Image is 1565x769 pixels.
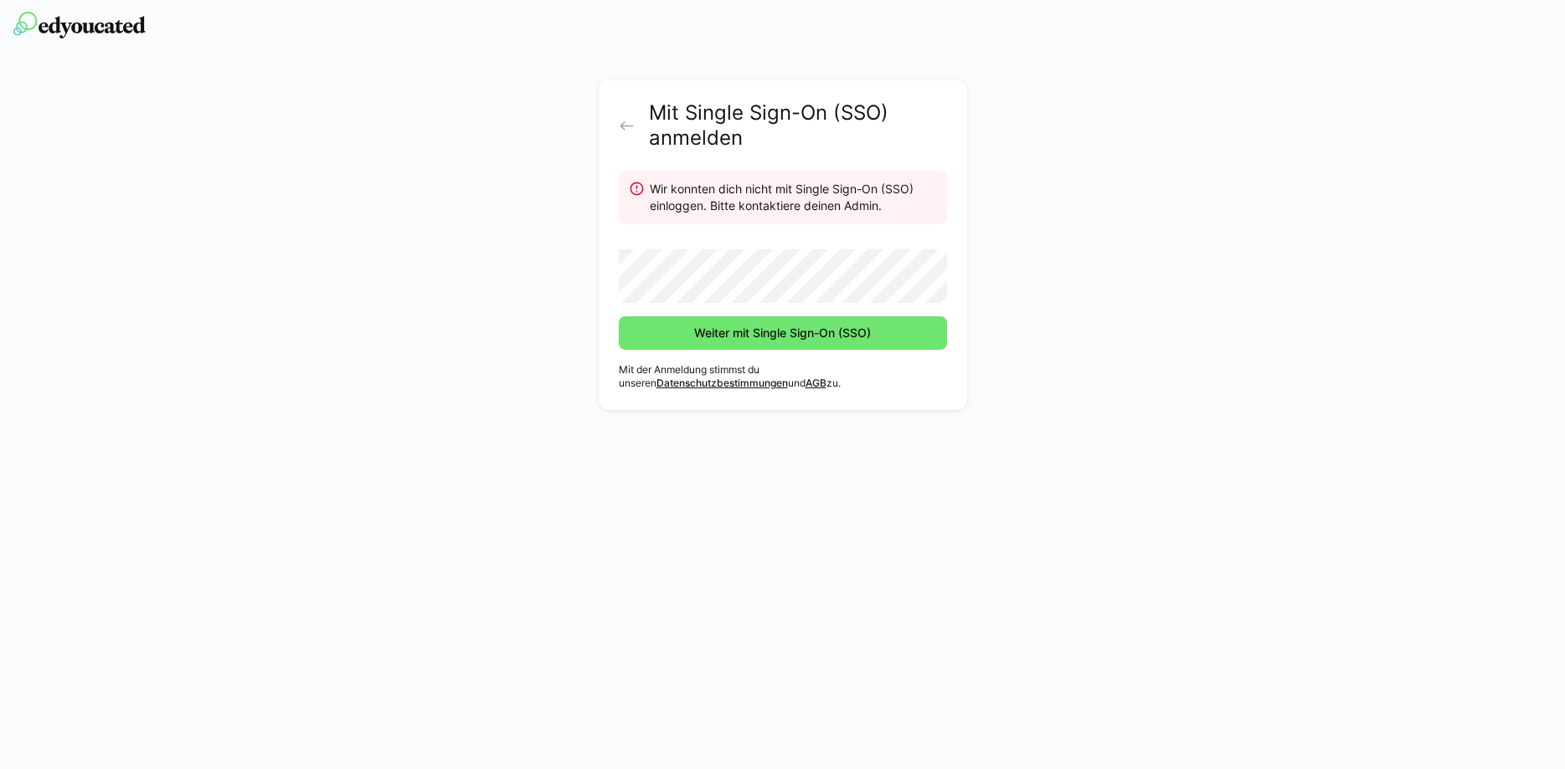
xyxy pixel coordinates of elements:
a: AGB [806,377,826,389]
p: Mit der Anmeldung stimmst du unseren und zu. [619,363,947,390]
h2: Mit Single Sign-On (SSO) anmelden [649,100,946,151]
button: Weiter mit Single Sign-On (SSO) [619,316,947,350]
img: edyoucated [13,12,146,38]
a: Datenschutzbestimmungen [656,377,788,389]
span: Weiter mit Single Sign-On (SSO) [692,325,873,341]
div: Wir konnten dich nicht mit Single Sign-On (SSO) einloggen. Bitte kontaktiere deinen Admin. [650,181,933,214]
